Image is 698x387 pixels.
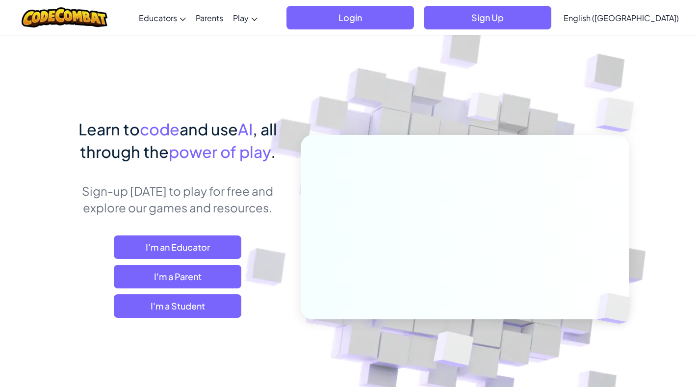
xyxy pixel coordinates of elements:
[114,294,241,318] button: I'm a Student
[580,273,654,344] img: Overlap cubes
[140,119,180,139] span: code
[271,142,276,161] span: .
[78,119,140,139] span: Learn to
[286,6,414,29] button: Login
[559,4,684,31] a: English ([GEOGRAPHIC_DATA])
[228,4,262,31] a: Play
[424,6,551,29] button: Sign Up
[449,73,519,146] img: Overlap cubes
[70,182,286,216] p: Sign-up [DATE] to play for free and explore our games and resources.
[114,235,241,259] a: I'm an Educator
[169,142,271,161] span: power of play
[191,4,228,31] a: Parents
[576,74,661,156] img: Overlap cubes
[233,13,249,23] span: Play
[180,119,238,139] span: and use
[114,265,241,288] a: I'm a Parent
[22,7,107,27] img: CodeCombat logo
[564,13,679,23] span: English ([GEOGRAPHIC_DATA])
[238,119,253,139] span: AI
[134,4,191,31] a: Educators
[139,13,177,23] span: Educators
